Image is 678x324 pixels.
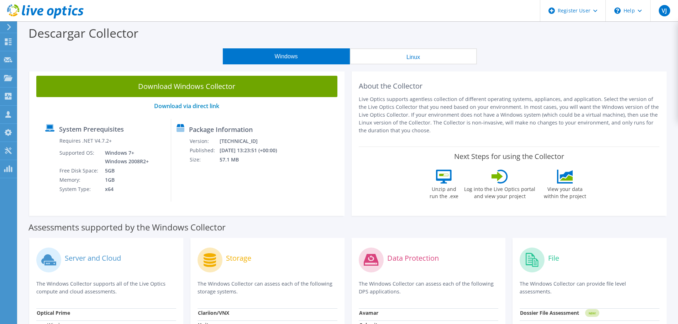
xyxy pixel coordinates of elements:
[198,309,229,316] strong: Clariion/VNX
[589,311,596,315] tspan: NEW!
[454,152,564,161] label: Next Steps for using the Collector
[427,184,460,200] label: Unzip and run the .exe
[359,82,660,90] h2: About the Collector
[539,184,590,200] label: View your data within the project
[37,309,70,316] strong: Optical Prime
[223,48,350,64] button: Windows
[387,255,439,262] label: Data Protection
[100,175,150,185] td: 1GB
[659,5,670,16] span: VJ
[59,185,100,194] td: System Type:
[28,25,138,41] label: Descargar Collector
[219,155,286,164] td: 57.1 MB
[59,166,100,175] td: Free Disk Space:
[59,126,124,133] label: System Prerequisites
[65,255,121,262] label: Server and Cloud
[520,280,659,296] p: The Windows Collector can provide file level assessments.
[189,126,253,133] label: Package Information
[59,137,112,144] label: Requires .NET V4.7.2+
[226,255,251,262] label: Storage
[359,309,378,316] strong: Avamar
[520,309,579,316] strong: Dossier File Assessment
[189,146,219,155] td: Published:
[36,76,337,97] a: Download Windows Collector
[28,224,226,231] label: Assessments supported by the Windows Collector
[548,255,559,262] label: File
[154,102,219,110] a: Download via direct link
[36,280,176,296] p: The Windows Collector supports all of the Live Optics compute and cloud assessments.
[464,184,536,200] label: Log into the Live Optics portal and view your project
[198,280,337,296] p: The Windows Collector can assess each of the following storage systems.
[100,148,150,166] td: Windows 7+ Windows 2008R2+
[100,185,150,194] td: x64
[189,137,219,146] td: Version:
[359,280,499,296] p: The Windows Collector can assess each of the following DPS applications.
[100,166,150,175] td: 5GB
[189,155,219,164] td: Size:
[614,7,621,14] svg: \n
[59,148,100,166] td: Supported OS:
[59,175,100,185] td: Memory:
[359,95,660,134] p: Live Optics supports agentless collection of different operating systems, appliances, and applica...
[350,48,477,64] button: Linux
[219,137,286,146] td: [TECHNICAL_ID]
[219,146,286,155] td: [DATE] 13:23:51 (+00:00)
